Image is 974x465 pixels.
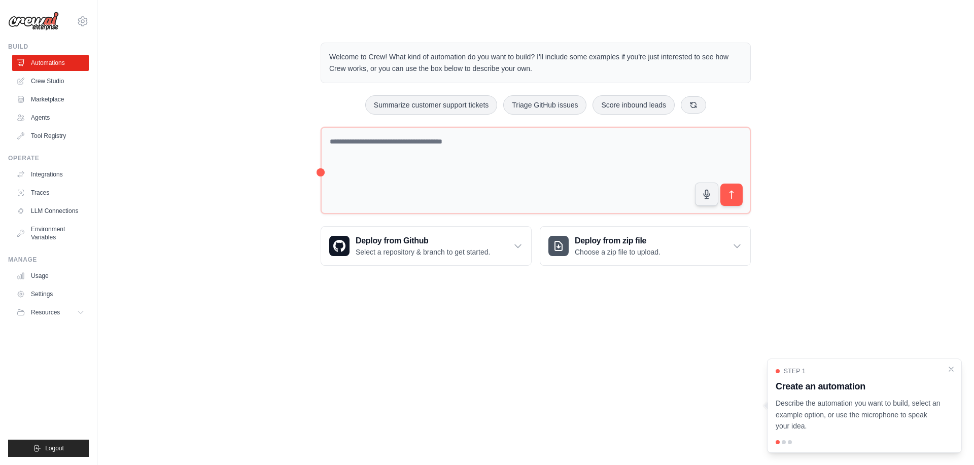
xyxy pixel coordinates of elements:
a: Marketplace [12,91,89,108]
p: Select a repository & branch to get started. [356,247,490,257]
a: Environment Variables [12,221,89,245]
div: Manage [8,256,89,264]
a: Integrations [12,166,89,183]
p: Welcome to Crew! What kind of automation do you want to build? I'll include some examples if you'... [329,51,742,75]
span: Resources [31,308,60,316]
img: Logo [8,12,59,31]
button: Triage GitHub issues [503,95,586,115]
button: Summarize customer support tickets [365,95,497,115]
h3: Deploy from zip file [575,235,660,247]
span: Logout [45,444,64,452]
a: Crew Studio [12,73,89,89]
a: Agents [12,110,89,126]
button: Close walkthrough [947,365,955,373]
a: LLM Connections [12,203,89,219]
a: Tool Registry [12,128,89,144]
button: Score inbound leads [593,95,675,115]
p: Choose a zip file to upload. [575,247,660,257]
a: Traces [12,185,89,201]
h3: Deploy from Github [356,235,490,247]
span: Step 1 [784,367,806,375]
a: Settings [12,286,89,302]
div: Build [8,43,89,51]
button: Resources [12,304,89,320]
button: Logout [8,440,89,457]
p: Describe the automation you want to build, select an example option, or use the microphone to spe... [776,398,941,432]
a: Usage [12,268,89,284]
div: Operate [8,154,89,162]
h3: Create an automation [776,379,941,394]
a: Automations [12,55,89,71]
